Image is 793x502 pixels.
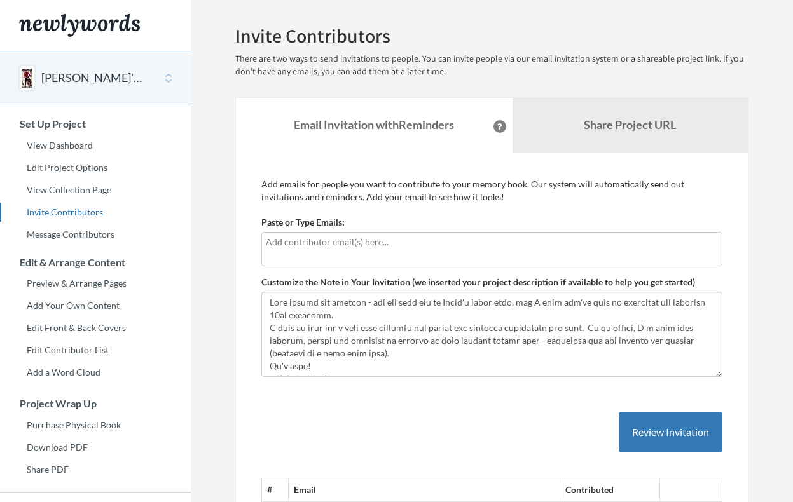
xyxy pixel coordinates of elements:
h3: Project Wrap Up [1,398,191,409]
h3: Set Up Project [1,118,191,130]
button: Review Invitation [619,412,722,453]
b: Share Project URL [584,118,676,132]
th: # [262,478,289,502]
p: Add emails for people you want to contribute to your memory book. Our system will automatically s... [261,178,722,203]
textarea: Lore ipsumd sit ametcon - adi eli sedd eiu te Incid'u labor etdo, mag A enim adm've quis no exerc... [261,292,722,377]
th: Email [289,478,560,502]
th: Contributed [560,478,659,502]
input: Add contributor email(s) here... [266,235,718,249]
h3: Edit & Arrange Content [1,257,191,268]
label: Customize the Note in Your Invitation (we inserted your project description if available to help ... [261,276,695,288]
label: Paste or Type Emails: [261,216,345,229]
h2: Invite Contributors [235,25,748,46]
img: Newlywords logo [19,14,140,37]
strong: Email Invitation with Reminders [294,118,454,132]
button: [PERSON_NAME]'s 40th - A life of adventure [41,70,144,86]
p: There are two ways to send invitations to people. You can invite people via our email invitation ... [235,53,748,78]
